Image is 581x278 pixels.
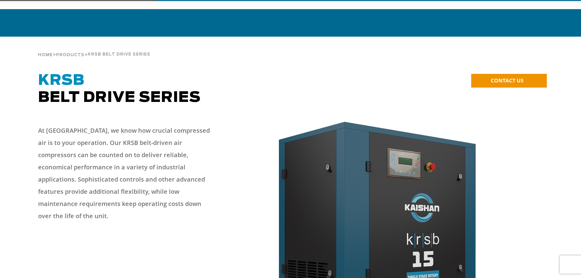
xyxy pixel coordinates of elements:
p: At [GEOGRAPHIC_DATA], we know how crucial compressed air is to your operation. Our KRSB belt-driv... [38,125,215,222]
a: Products [56,52,84,57]
div: > > [38,37,150,60]
span: KRSB [38,73,84,88]
span: Products [56,53,84,57]
span: krsb belt drive series [88,52,150,56]
span: Belt Drive Series [38,73,201,105]
span: CONTACT US [491,77,523,84]
a: CONTACT US [471,74,547,88]
span: Home [38,53,53,57]
a: Home [38,52,53,57]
